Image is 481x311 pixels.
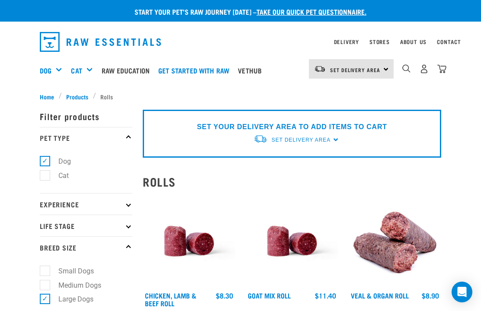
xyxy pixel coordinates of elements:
[99,53,156,88] a: Raw Education
[40,65,51,76] a: Dog
[437,40,461,43] a: Contact
[45,294,97,305] label: Large Dogs
[33,29,448,55] nav: dropdown navigation
[143,175,441,188] h2: Rolls
[45,156,74,167] label: Dog
[156,53,236,88] a: Get started with Raw
[216,292,233,299] div: $8.30
[197,122,387,132] p: SET YOUR DELIVERY AREA TO ADD ITEMS TO CART
[71,65,82,76] a: Cat
[349,195,441,287] img: Veal Organ Mix Roll 01
[452,282,472,302] div: Open Intercom Messenger
[40,92,54,101] span: Home
[400,40,426,43] a: About Us
[334,40,359,43] a: Delivery
[45,280,105,291] label: Medium Dogs
[248,293,291,297] a: Goat Mix Roll
[40,236,132,258] p: Breed Size
[40,127,132,149] p: Pet Type
[315,292,336,299] div: $11.40
[369,40,390,43] a: Stores
[420,64,429,73] img: user.png
[257,10,366,13] a: take our quick pet questionnaire.
[145,293,196,305] a: Chicken, Lamb & Beef Roll
[45,170,72,181] label: Cat
[40,92,441,101] nav: breadcrumbs
[422,292,439,299] div: $8.90
[40,92,59,101] a: Home
[402,64,410,73] img: home-icon-1@2x.png
[40,215,132,236] p: Life Stage
[62,92,93,101] a: Products
[236,53,268,88] a: Vethub
[330,68,380,71] span: Set Delivery Area
[40,32,161,52] img: Raw Essentials Logo
[314,65,326,73] img: van-moving.png
[45,266,97,276] label: Small Dogs
[246,195,338,287] img: Raw Essentials Chicken Lamb Beef Bulk Minced Raw Dog Food Roll Unwrapped
[143,195,235,287] img: Raw Essentials Chicken Lamb Beef Bulk Minced Raw Dog Food Roll Unwrapped
[40,105,132,127] p: Filter products
[351,293,409,297] a: Veal & Organ Roll
[40,193,132,215] p: Experience
[66,92,88,101] span: Products
[437,64,446,73] img: home-icon@2x.png
[253,134,267,143] img: van-moving.png
[272,137,330,143] span: Set Delivery Area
